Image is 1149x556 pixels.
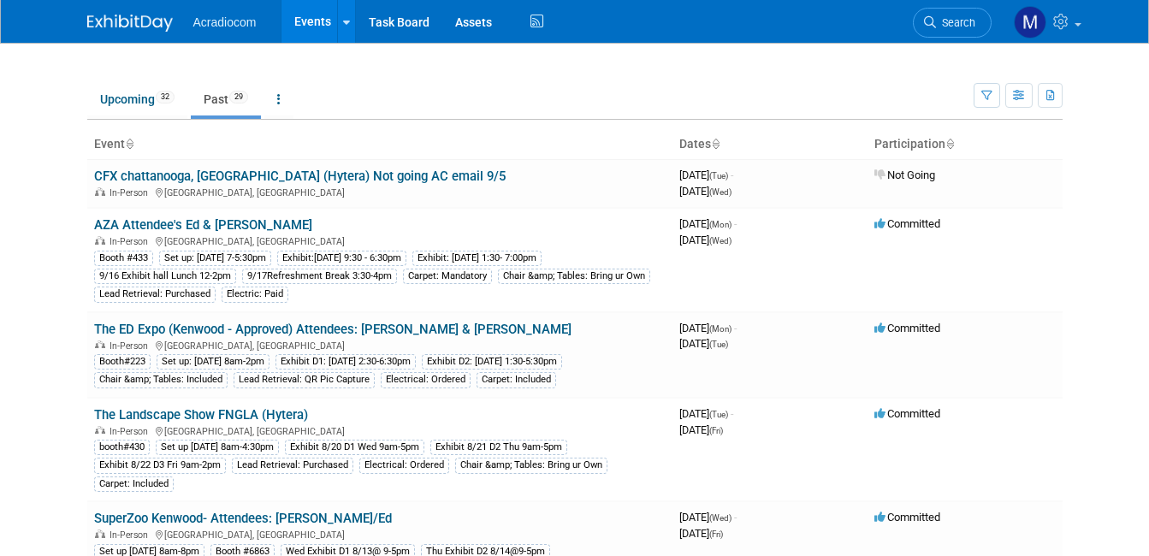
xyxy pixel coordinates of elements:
span: [DATE] [679,423,723,436]
div: Exhibit: [DATE] 1:30- 7:00pm [412,251,542,266]
div: Carpet: Included [94,476,174,492]
div: Booth#223 [94,354,151,370]
div: Carpet: Included [477,372,556,387]
a: CFX chattanooga, [GEOGRAPHIC_DATA] (Hytera) Not going AC email 9/5 [94,169,506,184]
span: - [731,407,733,420]
span: [DATE] [679,322,737,334]
span: (Mon) [709,220,731,229]
span: [DATE] [679,407,733,420]
span: In-Person [110,529,153,541]
span: - [734,217,737,230]
span: [DATE] [679,527,723,540]
th: Dates [672,130,868,159]
div: 9/17Refreshment Break 3:30-4pm [242,269,397,284]
span: Committed [874,217,940,230]
div: booth#430 [94,440,150,455]
a: SuperZoo Kenwood- Attendees: [PERSON_NAME]/Ed [94,511,392,526]
span: In-Person [110,340,153,352]
span: Not Going [874,169,935,181]
img: In-Person Event [95,426,105,435]
span: Committed [874,511,940,523]
div: [GEOGRAPHIC_DATA], [GEOGRAPHIC_DATA] [94,423,666,437]
span: (Fri) [709,426,723,435]
div: Chair &amp; Tables: Bring ur Own [455,458,607,473]
div: Chair &amp; Tables: Included [94,372,228,387]
span: [DATE] [679,511,737,523]
span: In-Person [110,187,153,198]
a: Upcoming32 [87,83,187,115]
span: [DATE] [679,217,737,230]
a: The ED Expo (Kenwood - Approved) Attendees: [PERSON_NAME] & [PERSON_NAME] [94,322,572,337]
span: (Wed) [709,236,731,245]
div: 9/16 Exhibit hall Lunch 12-2pm [94,269,236,284]
div: Set up: [DATE] 8am-2pm [157,354,269,370]
a: The Landscape Show FNGLA (Hytera) [94,407,308,423]
div: Exhibit 8/21 D2 Thu 9am-5pm [430,440,567,455]
span: [DATE] [679,234,731,246]
span: - [731,169,733,181]
div: Electrical: Ordered [381,372,471,387]
span: - [734,511,737,523]
img: In-Person Event [95,340,105,349]
div: Set up [DATE] 8am-4:30pm [156,440,279,455]
span: Committed [874,322,940,334]
div: Lead Retrieval: QR Pic Capture [234,372,375,387]
a: Past29 [191,83,261,115]
div: Chair &amp; Tables: Bring ur Own [498,269,650,284]
a: AZA Attendee's Ed & [PERSON_NAME] [94,217,312,233]
div: Electric: Paid [222,287,288,302]
img: In-Person Event [95,236,105,245]
span: [DATE] [679,337,728,350]
span: (Mon) [709,324,731,334]
div: Electrical: Ordered [359,458,449,473]
img: In-Person Event [95,187,105,196]
a: Sort by Event Name [125,137,133,151]
img: ExhibitDay [87,15,173,32]
div: Exhibit 8/20 D1 Wed 9am-5pm [285,440,424,455]
th: Event [87,130,672,159]
div: Exhibit D1: [DATE] 2:30-6:30pm [275,354,416,370]
span: 32 [156,91,175,104]
a: Sort by Start Date [711,137,720,151]
div: [GEOGRAPHIC_DATA], [GEOGRAPHIC_DATA] [94,234,666,247]
div: Lead Retrieval: Purchased [94,287,216,302]
span: (Tue) [709,340,728,349]
div: Set up: [DATE] 7-5:30pm [159,251,271,266]
a: Search [913,8,992,38]
span: (Tue) [709,410,728,419]
span: (Wed) [709,513,731,523]
div: Exhibit D2: [DATE] 1:30-5:30pm [422,354,562,370]
div: [GEOGRAPHIC_DATA], [GEOGRAPHIC_DATA] [94,527,666,541]
div: Exhibit 8/22 D3 Fri 9am-2pm [94,458,226,473]
span: Search [936,16,975,29]
span: In-Person [110,236,153,247]
span: - [734,322,737,334]
div: Exhibit:[DATE] 9:30 - 6:30pm [277,251,406,266]
span: Committed [874,407,940,420]
div: Lead Retrieval: Purchased [232,458,353,473]
span: [DATE] [679,169,733,181]
span: [DATE] [679,185,731,198]
img: In-Person Event [95,529,105,538]
div: Booth #433 [94,251,153,266]
div: [GEOGRAPHIC_DATA], [GEOGRAPHIC_DATA] [94,185,666,198]
span: (Tue) [709,171,728,180]
img: Mike Pascuzzi [1014,6,1046,38]
a: Sort by Participation Type [945,137,954,151]
span: In-Person [110,426,153,437]
th: Participation [868,130,1063,159]
span: Acradiocom [193,15,257,29]
span: (Fri) [709,529,723,539]
div: [GEOGRAPHIC_DATA], [GEOGRAPHIC_DATA] [94,338,666,352]
div: Carpet: Mandatory [403,269,492,284]
span: 29 [229,91,248,104]
span: (Wed) [709,187,731,197]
